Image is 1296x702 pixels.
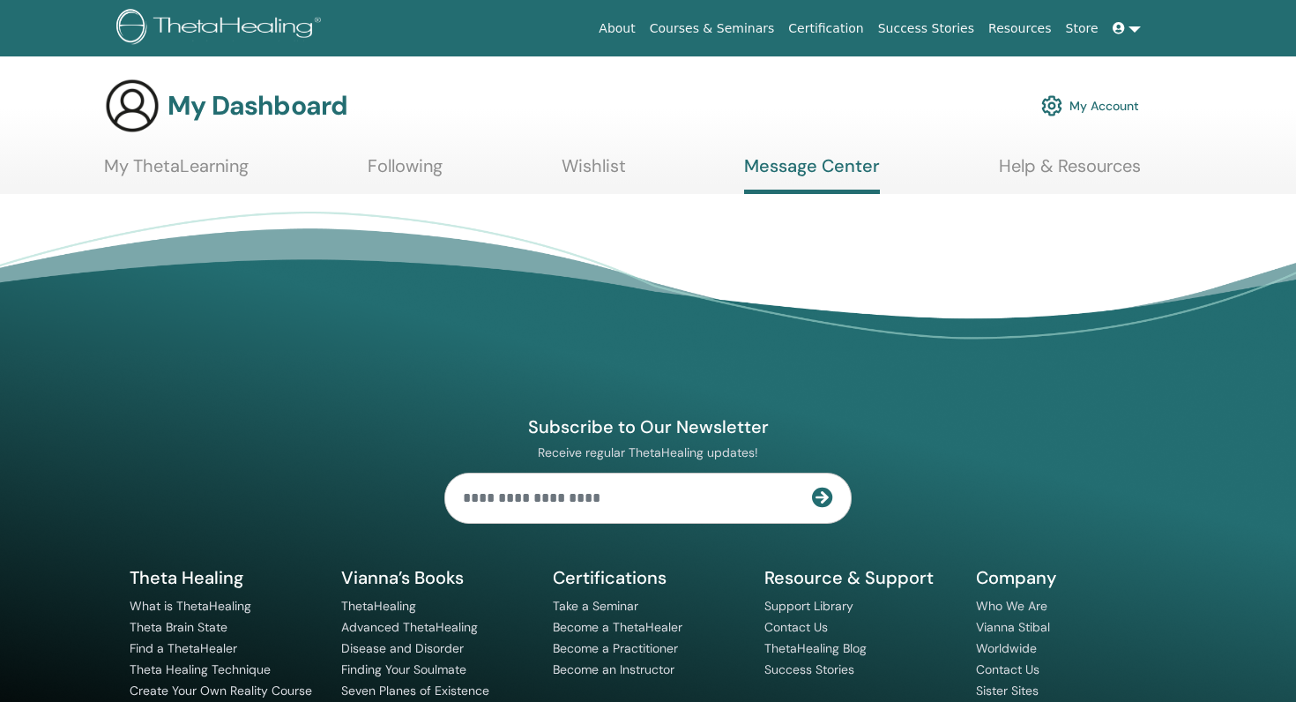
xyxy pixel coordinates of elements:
h4: Subscribe to Our Newsletter [444,415,852,438]
p: Receive regular ThetaHealing updates! [444,444,852,460]
h5: Resource & Support [764,566,955,589]
a: Seven Planes of Existence [341,683,489,698]
a: Become a ThetaHealer [553,619,682,635]
a: Resources [981,12,1059,45]
a: Message Center [744,155,880,194]
img: generic-user-icon.jpg [104,78,160,134]
a: Sister Sites [976,683,1039,698]
a: Help & Resources [999,155,1141,190]
a: Success Stories [871,12,981,45]
a: Support Library [764,598,853,614]
a: ThetaHealing [341,598,416,614]
a: ThetaHealing Blog [764,640,867,656]
a: Become an Instructor [553,661,674,677]
a: About [592,12,642,45]
a: Advanced ThetaHealing [341,619,478,635]
a: What is ThetaHealing [130,598,251,614]
a: Store [1059,12,1106,45]
h5: Theta Healing [130,566,320,589]
h5: Company [976,566,1166,589]
a: Contact Us [976,661,1039,677]
a: Find a ThetaHealer [130,640,237,656]
a: Contact Us [764,619,828,635]
img: cog.svg [1041,91,1062,121]
a: Wishlist [562,155,626,190]
a: My ThetaLearning [104,155,249,190]
a: Theta Brain State [130,619,227,635]
a: Following [368,155,443,190]
a: Become a Practitioner [553,640,678,656]
a: Success Stories [764,661,854,677]
a: Who We Are [976,598,1047,614]
a: Create Your Own Reality Course [130,683,312,698]
a: Finding Your Soulmate [341,661,466,677]
h5: Certifications [553,566,743,589]
a: Courses & Seminars [643,12,782,45]
a: Theta Healing Technique [130,661,271,677]
a: Disease and Disorder [341,640,464,656]
a: Vianna Stibal [976,619,1050,635]
h3: My Dashboard [168,90,347,122]
a: Take a Seminar [553,598,638,614]
h5: Vianna’s Books [341,566,532,589]
a: Certification [781,12,870,45]
a: My Account [1041,86,1139,125]
a: Worldwide [976,640,1037,656]
img: logo.png [116,9,327,49]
